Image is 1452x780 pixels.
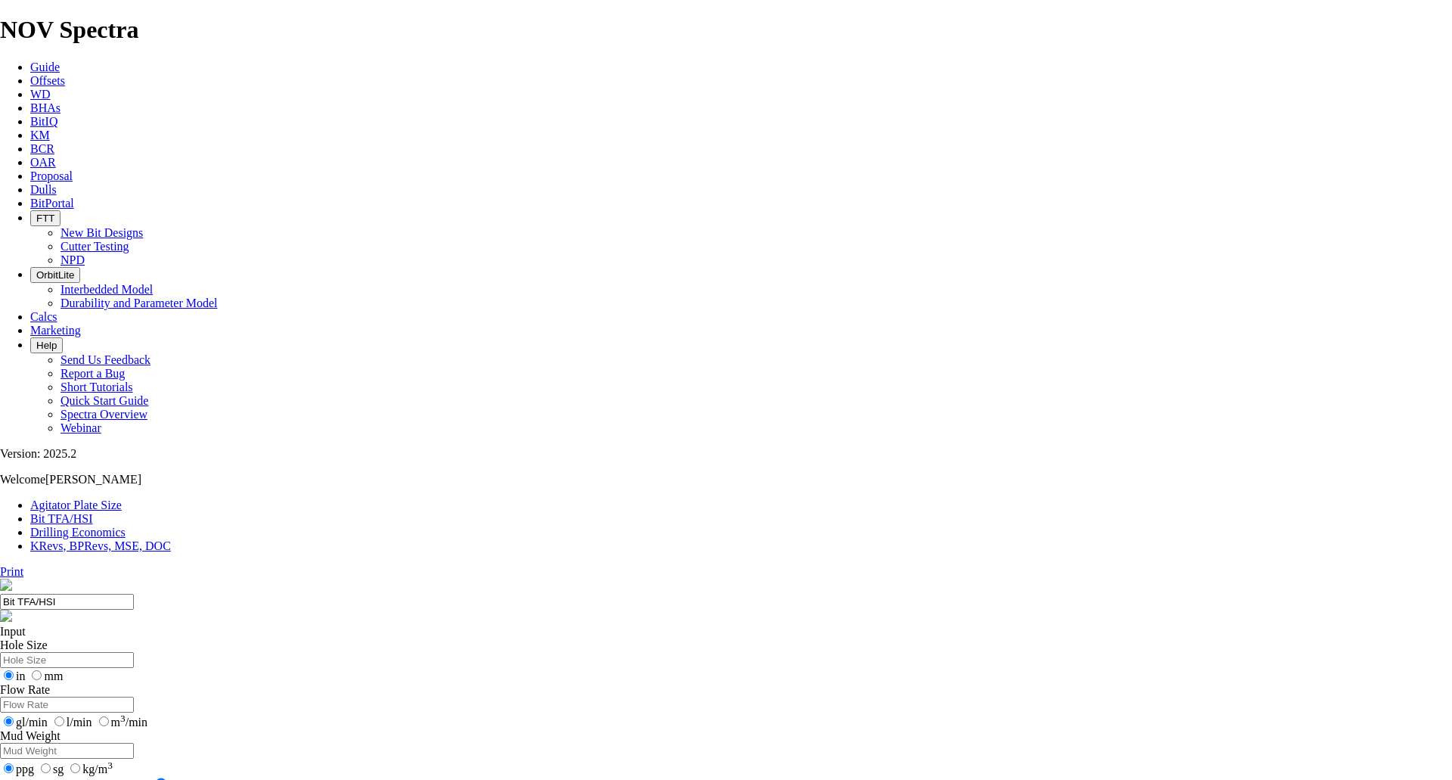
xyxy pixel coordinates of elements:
[37,763,64,775] label: sg
[60,240,129,253] a: Cutter Testing
[51,716,92,729] label: l/min
[60,421,101,434] a: Webinar
[30,310,57,323] a: Calcs
[36,340,57,351] span: Help
[30,101,60,114] a: BHAs
[60,353,150,366] a: Send Us Feedback
[45,473,141,486] span: [PERSON_NAME]
[99,716,109,726] input: m3/min
[28,670,63,682] label: mm
[4,763,14,773] input: ppg
[30,337,63,353] button: Help
[60,297,218,309] a: Durability and Parameter Model
[54,716,64,726] input: l/min
[30,61,60,73] a: Guide
[30,156,56,169] a: OAR
[30,74,65,87] a: Offsets
[32,670,42,680] input: mm
[36,213,54,224] span: FTT
[30,169,73,182] a: Proposal
[107,759,113,770] sup: 3
[30,115,57,128] a: BitIQ
[30,526,126,539] a: Drilling Economics
[30,129,50,141] a: KM
[4,716,14,726] input: gl/min
[30,512,93,525] a: Bit TFA/HSI
[30,197,74,210] a: BitPortal
[60,283,153,296] a: Interbedded Model
[120,713,126,724] sup: 3
[30,142,54,155] a: BCR
[36,269,74,281] span: OrbitLite
[30,210,60,226] button: FTT
[60,394,148,407] a: Quick Start Guide
[30,324,81,337] a: Marketing
[95,716,147,729] label: m /min
[60,253,85,266] a: NPD
[30,267,80,283] button: OrbitLite
[60,381,133,393] a: Short Tutorials
[4,670,14,680] input: in
[30,499,122,511] a: Agitator Plate Size
[30,183,57,196] a: Dulls
[41,763,51,773] input: sg
[60,408,147,421] a: Spectra Overview
[60,226,143,239] a: New Bit Designs
[67,763,113,775] label: kg/m
[30,88,51,101] a: WD
[60,367,125,380] a: Report a Bug
[70,763,80,773] input: kg/m3
[30,539,171,552] a: KRevs, BPRevs, MSE, DOC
